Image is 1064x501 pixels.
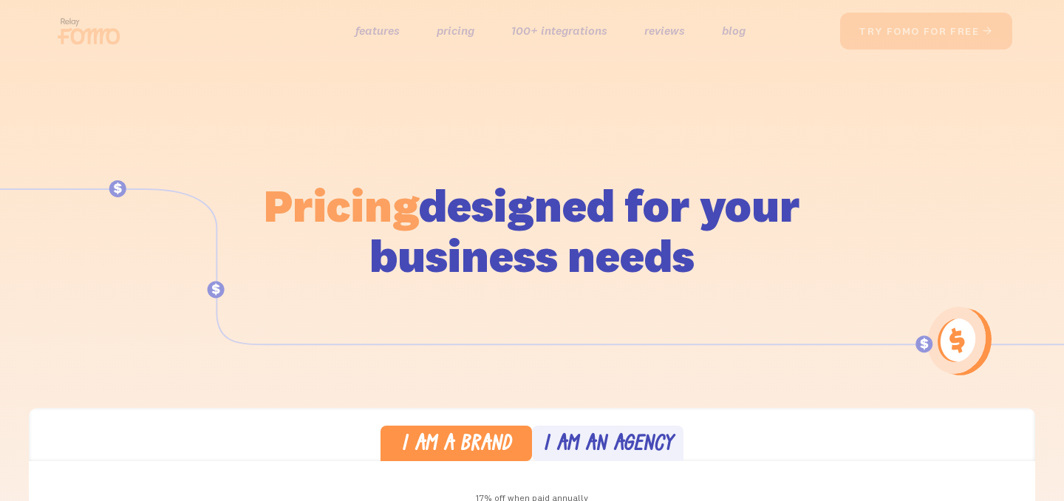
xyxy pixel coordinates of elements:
div: I am a brand [401,434,511,456]
a: pricing [437,20,474,41]
a: 100+ integrations [511,20,607,41]
div: I am an agency [543,434,673,456]
a: features [355,20,400,41]
a: try fomo for free [840,13,1012,50]
h1: designed for your business needs [263,180,801,281]
a: reviews [644,20,685,41]
span:  [982,24,994,38]
a: blog [722,20,746,41]
span: Pricing [264,177,419,234]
